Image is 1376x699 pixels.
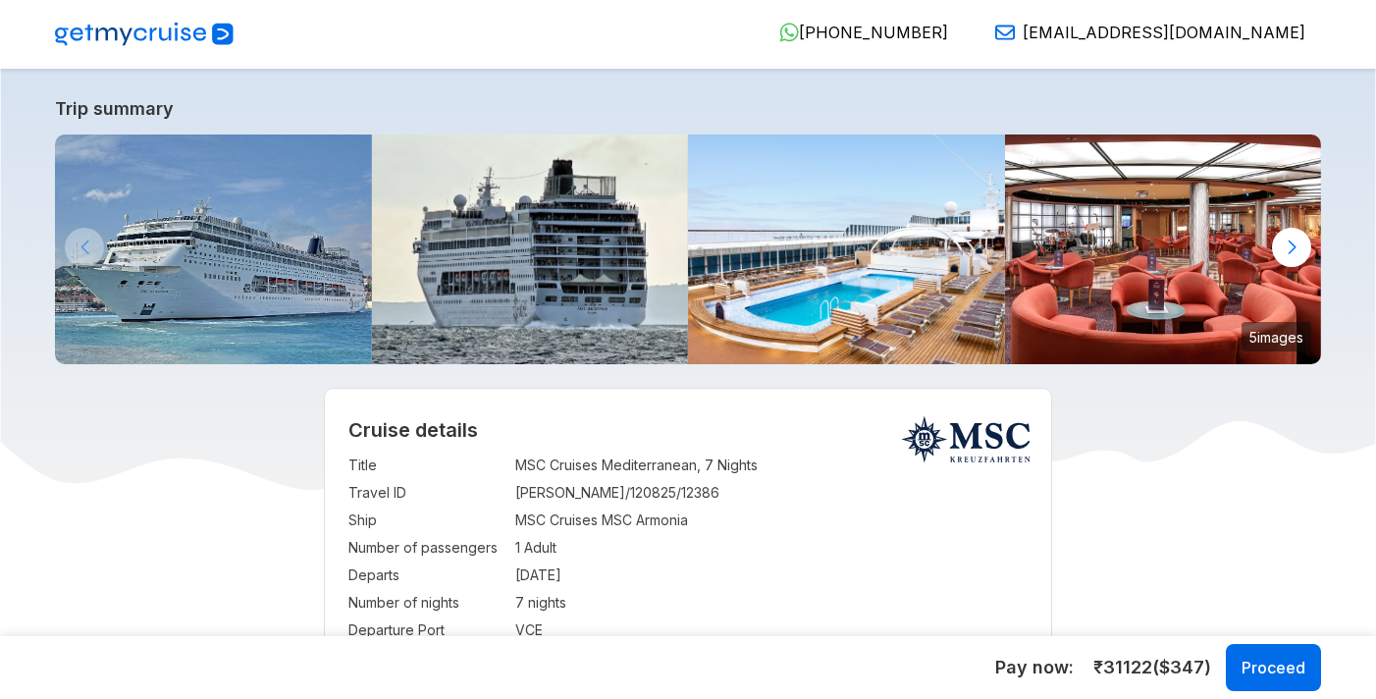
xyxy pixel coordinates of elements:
[505,534,515,562] td: :
[1005,134,1322,364] img: 497-bardelduomo.jpg
[505,617,515,644] td: :
[1023,23,1305,42] span: [EMAIL_ADDRESS][DOMAIN_NAME]
[515,507,1029,534] td: MSC Cruises MSC Armonia
[515,452,1029,479] td: MSC Cruises Mediterranean, 7 Nights
[995,23,1015,42] img: Email
[1226,644,1321,691] button: Proceed
[348,589,505,617] td: Number of nights
[505,507,515,534] td: :
[348,452,505,479] td: Title
[505,452,515,479] td: :
[55,134,372,364] img: 1200px-MSC_Armonia_%28ship%2C_2001%29_IMO_9210141%3B_in_Split%2C_2011-10-25_%282%29.jpg
[55,98,1321,119] a: Trip summary
[505,589,515,617] td: :
[515,617,1029,644] td: VCE
[515,589,1029,617] td: 7 nights
[995,656,1074,679] h5: Pay now:
[505,562,515,589] td: :
[348,534,505,562] td: Number of passengers
[372,134,689,364] img: tfyXDIyENATibzmczAfwPSrZAC4e71jGKXA6aHA1.jpg
[348,617,505,644] td: Departure Port
[779,23,799,42] img: WhatsApp
[515,534,1029,562] td: 1 Adult
[1093,655,1211,680] span: ₹ 31122 ($ 347 )
[348,562,505,589] td: Departs
[515,479,1029,507] td: [PERSON_NAME]/120825/12386
[764,23,948,42] a: [PHONE_NUMBER]
[348,479,505,507] td: Travel ID
[505,479,515,507] td: :
[515,562,1029,589] td: [DATE]
[799,23,948,42] span: [PHONE_NUMBER]
[1242,322,1311,351] small: 5 images
[348,418,1029,442] h2: Cruise details
[688,134,1005,364] img: armonia-entertainment-pool-area.jpg
[348,507,505,534] td: Ship
[979,23,1305,42] a: [EMAIL_ADDRESS][DOMAIN_NAME]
